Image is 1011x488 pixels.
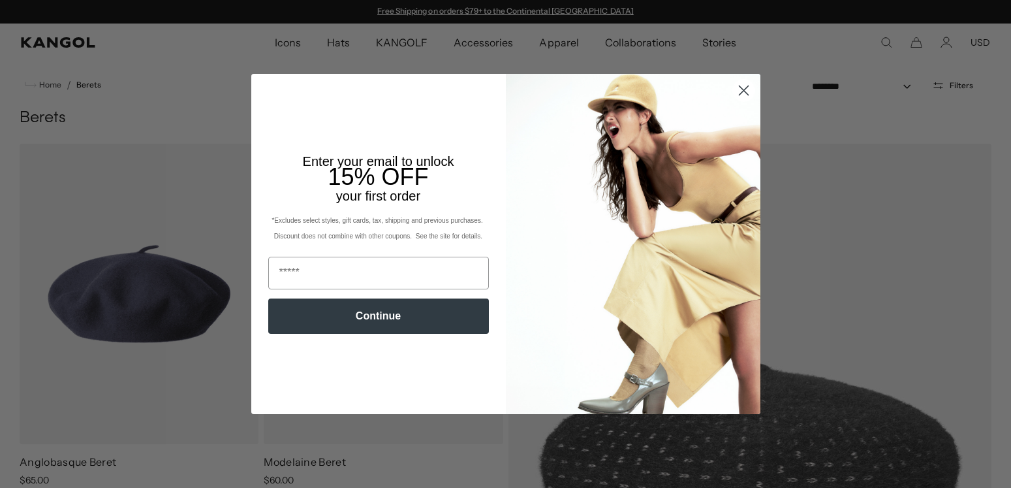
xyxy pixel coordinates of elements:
[268,257,489,289] input: Email
[328,163,428,190] span: 15% OFF
[272,217,484,240] span: *Excludes select styles, gift cards, tax, shipping and previous purchases. Discount does not comb...
[268,299,489,334] button: Continue
[336,189,420,203] span: your first order
[732,79,755,102] button: Close dialog
[303,154,454,169] span: Enter your email to unlock
[506,74,760,414] img: 93be19ad-e773-4382-80b9-c9d740c9197f.jpeg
